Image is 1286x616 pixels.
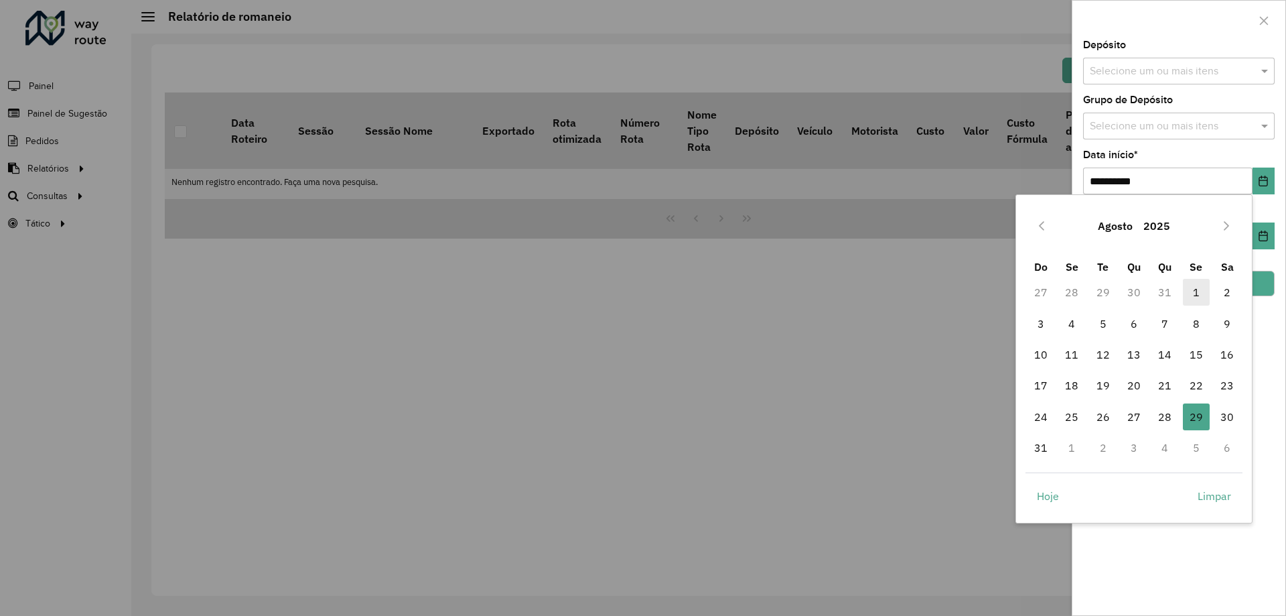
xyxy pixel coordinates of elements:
[1087,402,1118,432] td: 26
[1119,277,1149,308] td: 30
[1027,310,1054,337] span: 3
[1087,308,1118,339] td: 5
[1025,308,1056,339] td: 3
[1149,277,1180,308] td: 31
[1087,277,1118,308] td: 29
[1181,308,1212,339] td: 8
[1119,432,1149,463] td: 3
[1212,432,1242,463] td: 6
[1151,310,1178,337] span: 7
[1058,404,1085,430] span: 25
[1181,432,1212,463] td: 5
[1121,310,1147,337] span: 6
[1127,260,1141,273] span: Qu
[1083,37,1126,53] label: Depósito
[1025,277,1056,308] td: 27
[1083,92,1173,108] label: Grupo de Depósito
[1119,402,1149,432] td: 27
[1037,488,1059,504] span: Hoje
[1056,432,1087,463] td: 1
[1056,402,1087,432] td: 25
[1025,339,1056,370] td: 10
[1027,341,1054,368] span: 10
[1087,432,1118,463] td: 2
[1090,372,1117,399] span: 19
[1031,215,1052,237] button: Previous Month
[1027,404,1054,430] span: 24
[1158,260,1171,273] span: Qu
[1151,341,1178,368] span: 14
[1253,223,1275,249] button: Choose Date
[1056,370,1087,401] td: 18
[1087,370,1118,401] td: 19
[1149,339,1180,370] td: 14
[1138,210,1175,242] button: Choose Year
[1212,402,1242,432] td: 30
[1056,339,1087,370] td: 11
[1087,339,1118,370] td: 12
[1151,372,1178,399] span: 21
[1149,308,1180,339] td: 7
[1181,339,1212,370] td: 15
[1212,370,1242,401] td: 23
[1214,310,1240,337] span: 9
[1181,277,1212,308] td: 1
[1025,432,1056,463] td: 31
[1214,341,1240,368] span: 16
[1214,279,1240,306] span: 2
[1181,370,1212,401] td: 22
[1058,341,1085,368] span: 11
[1221,260,1234,273] span: Sa
[1190,260,1202,273] span: Se
[1025,402,1056,432] td: 24
[1066,260,1078,273] span: Se
[1183,341,1210,368] span: 15
[1214,372,1240,399] span: 23
[1119,370,1149,401] td: 20
[1212,339,1242,370] td: 16
[1056,308,1087,339] td: 4
[1027,434,1054,461] span: 31
[1025,483,1070,509] button: Hoje
[1149,432,1180,463] td: 4
[1090,310,1117,337] span: 5
[1149,402,1180,432] td: 28
[1027,372,1054,399] span: 17
[1183,372,1210,399] span: 22
[1181,402,1212,432] td: 29
[1216,215,1237,237] button: Next Month
[1151,404,1178,430] span: 28
[1097,260,1109,273] span: Te
[1025,370,1056,401] td: 17
[1186,483,1242,509] button: Limpar
[1183,404,1210,430] span: 29
[1056,277,1087,308] td: 28
[1212,277,1242,308] td: 2
[1058,372,1085,399] span: 18
[1121,372,1147,399] span: 20
[1149,370,1180,401] td: 21
[1253,168,1275,194] button: Choose Date
[1121,404,1147,430] span: 27
[1092,210,1138,242] button: Choose Month
[1119,308,1149,339] td: 6
[1083,147,1138,163] label: Data início
[1198,488,1231,504] span: Limpar
[1090,341,1117,368] span: 12
[1212,308,1242,339] td: 9
[1058,310,1085,337] span: 4
[1090,404,1117,430] span: 26
[1015,194,1253,523] div: Choose Date
[1214,404,1240,430] span: 30
[1183,310,1210,337] span: 8
[1121,341,1147,368] span: 13
[1119,339,1149,370] td: 13
[1034,260,1048,273] span: Do
[1183,279,1210,306] span: 1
